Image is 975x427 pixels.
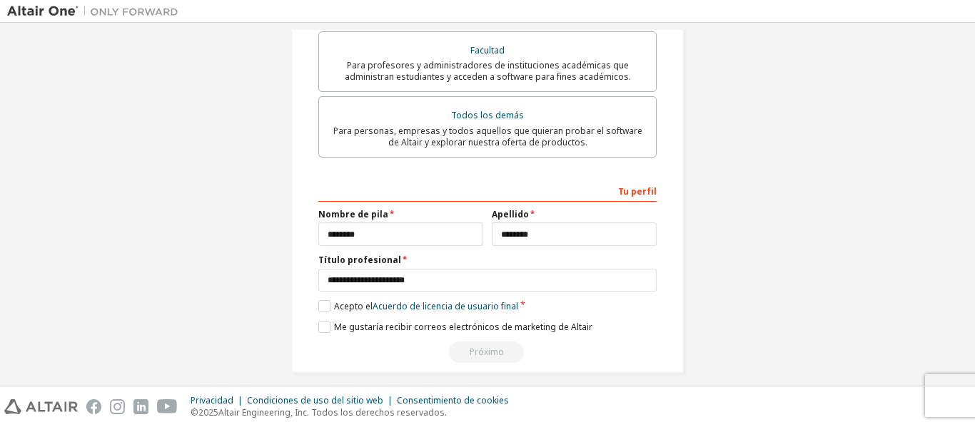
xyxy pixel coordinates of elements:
[333,125,642,148] font: Para personas, empresas y todos aquellos que quieran probar el software de Altair y explorar nues...
[133,399,148,414] img: linkedin.svg
[198,406,218,418] font: 2025
[618,185,657,197] font: Tu perfil
[191,406,198,418] font: ©
[470,44,505,56] font: Facultad
[334,321,592,333] font: Me gustaría recibir correos electrónicos de marketing de Altair
[451,109,524,121] font: Todos los demás
[110,399,125,414] img: instagram.svg
[492,208,529,220] font: Apellido
[7,4,186,19] img: Altair Uno
[318,254,401,266] font: Título profesional
[334,300,373,312] font: Acepto el
[191,394,233,406] font: Privacidad
[345,59,631,83] font: Para profesores y administradores de instituciones académicas que administran estudiantes y acced...
[373,300,518,312] font: Acuerdo de licencia de usuario final
[86,399,101,414] img: facebook.svg
[318,208,388,220] font: Nombre de pila
[4,399,78,414] img: altair_logo.svg
[247,394,383,406] font: Condiciones de uso del sitio web
[397,394,509,406] font: Consentimiento de cookies
[157,399,178,414] img: youtube.svg
[218,406,447,418] font: Altair Engineering, Inc. Todos los derechos reservados.
[318,341,657,363] div: Read and acccept EULA to continue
